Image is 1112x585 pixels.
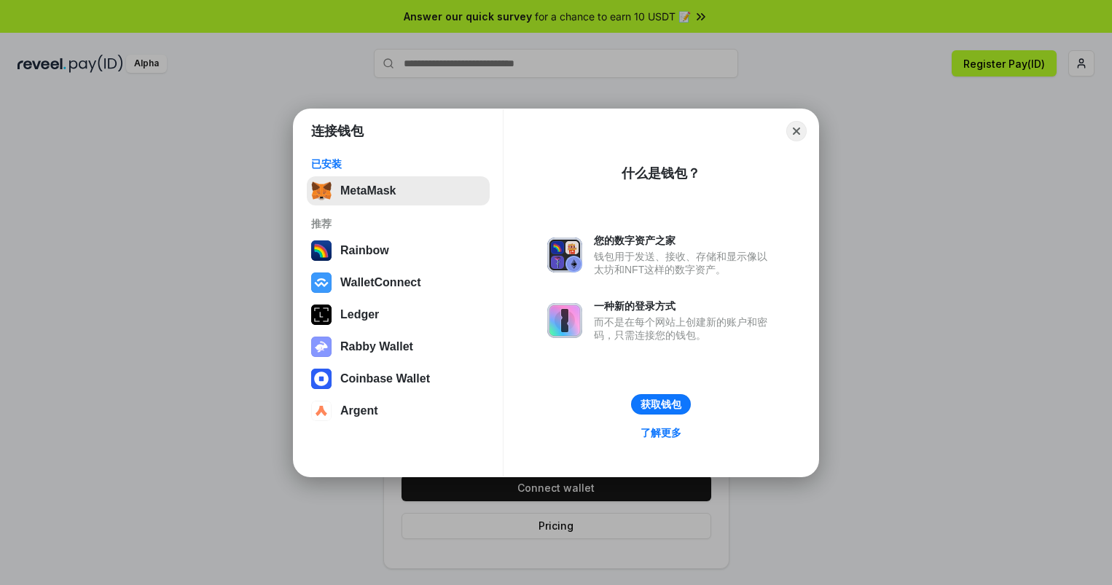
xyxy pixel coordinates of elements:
div: 已安装 [311,157,485,170]
img: svg+xml,%3Csvg%20fill%3D%22none%22%20height%3D%2233%22%20viewBox%3D%220%200%2035%2033%22%20width%... [311,181,332,201]
button: Rabby Wallet [307,332,490,361]
button: 获取钱包 [631,394,691,415]
div: 一种新的登录方式 [594,299,775,313]
div: Argent [340,404,378,417]
button: Rainbow [307,236,490,265]
img: svg+xml,%3Csvg%20width%3D%2228%22%20height%3D%2228%22%20viewBox%3D%220%200%2028%2028%22%20fill%3D... [311,401,332,421]
img: svg+xml,%3Csvg%20xmlns%3D%22http%3A%2F%2Fwww.w3.org%2F2000%2Fsvg%22%20fill%3D%22none%22%20viewBox... [311,337,332,357]
button: Coinbase Wallet [307,364,490,393]
div: Rabby Wallet [340,340,413,353]
img: svg+xml,%3Csvg%20xmlns%3D%22http%3A%2F%2Fwww.w3.org%2F2000%2Fsvg%22%20width%3D%2228%22%20height%3... [311,305,332,325]
div: 而不是在每个网站上创建新的账户和密码，只需连接您的钱包。 [594,315,775,342]
div: 推荐 [311,217,485,230]
button: Ledger [307,300,490,329]
button: MetaMask [307,176,490,205]
img: svg+xml,%3Csvg%20xmlns%3D%22http%3A%2F%2Fwww.w3.org%2F2000%2Fsvg%22%20fill%3D%22none%22%20viewBox... [547,237,582,272]
div: 获取钱包 [641,398,681,411]
img: svg+xml,%3Csvg%20width%3D%22120%22%20height%3D%22120%22%20viewBox%3D%220%200%20120%20120%22%20fil... [311,240,332,261]
img: svg+xml,%3Csvg%20width%3D%2228%22%20height%3D%2228%22%20viewBox%3D%220%200%2028%2028%22%20fill%3D... [311,369,332,389]
div: 什么是钱包？ [622,165,700,182]
div: MetaMask [340,184,396,197]
div: Ledger [340,308,379,321]
img: svg+xml,%3Csvg%20width%3D%2228%22%20height%3D%2228%22%20viewBox%3D%220%200%2028%2028%22%20fill%3D... [311,272,332,293]
button: Close [786,121,807,141]
div: Rainbow [340,244,389,257]
img: svg+xml,%3Csvg%20xmlns%3D%22http%3A%2F%2Fwww.w3.org%2F2000%2Fsvg%22%20fill%3D%22none%22%20viewBox... [547,303,582,338]
div: 了解更多 [641,426,681,439]
div: Coinbase Wallet [340,372,430,385]
button: Argent [307,396,490,425]
div: 您的数字资产之家 [594,234,775,247]
h1: 连接钱包 [311,122,364,140]
div: WalletConnect [340,276,421,289]
button: WalletConnect [307,268,490,297]
a: 了解更多 [632,423,690,442]
div: 钱包用于发送、接收、存储和显示像以太坊和NFT这样的数字资产。 [594,250,775,276]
